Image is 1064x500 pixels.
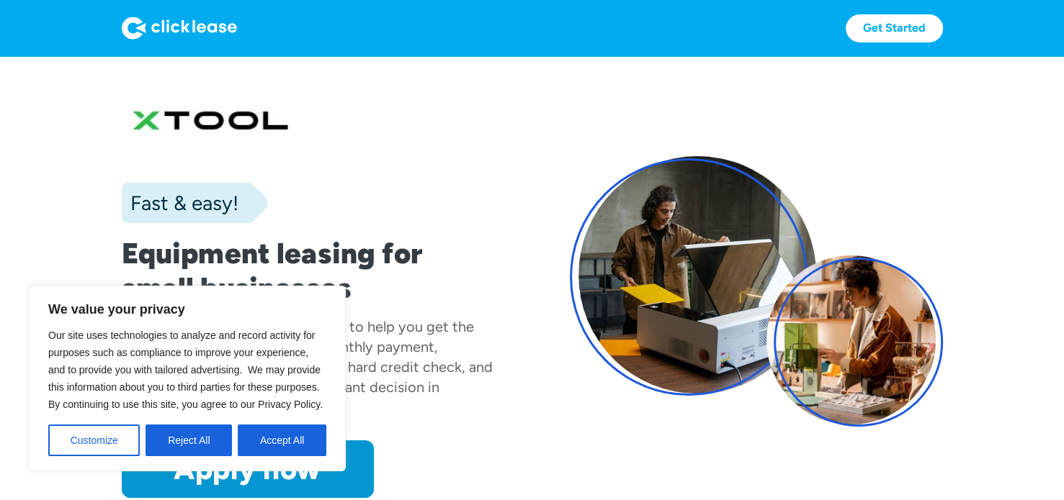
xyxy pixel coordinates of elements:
h1: Equipment leasing for small businesses [122,236,495,305]
button: Accept All [238,424,326,456]
img: Logo [122,17,237,40]
a: Get Started [846,14,943,42]
button: Reject All [146,424,232,456]
span: Our site uses technologies to analyze and record activity for purposes such as compliance to impr... [48,329,323,410]
button: Customize [48,424,140,456]
div: We value your privacy [29,286,346,471]
p: We value your privacy [48,301,326,318]
div: Fast & easy! [122,188,238,217]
